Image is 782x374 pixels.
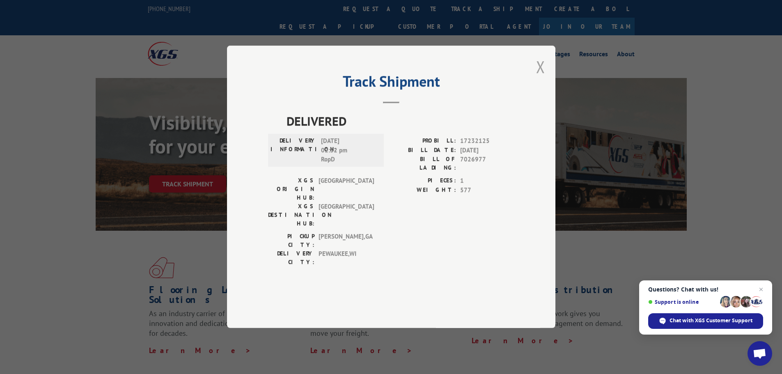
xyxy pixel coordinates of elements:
[648,313,763,329] div: Chat with XGS Customer Support
[391,177,456,186] label: PIECES:
[268,250,314,267] label: DELIVERY CITY:
[268,202,314,228] label: XGS DESTINATION HUB:
[460,177,514,186] span: 1
[648,286,763,293] span: Questions? Chat with us!
[319,177,374,202] span: [GEOGRAPHIC_DATA]
[391,146,456,155] label: BILL DATE:
[319,250,374,267] span: PEWAUKEE , WI
[271,137,317,165] label: DELIVERY INFORMATION:
[648,299,717,305] span: Support is online
[321,137,376,165] span: [DATE] 02:32 pm RopD
[670,317,752,324] span: Chat with XGS Customer Support
[391,137,456,146] label: PROBILL:
[748,341,772,366] div: Open chat
[268,76,514,91] h2: Track Shipment
[287,112,514,131] span: DELIVERED
[319,232,374,250] span: [PERSON_NAME] , GA
[319,202,374,228] span: [GEOGRAPHIC_DATA]
[460,155,514,172] span: 7026977
[460,186,514,195] span: 577
[268,177,314,202] label: XGS ORIGIN HUB:
[460,146,514,155] span: [DATE]
[536,56,545,78] button: Close modal
[756,285,766,294] span: Close chat
[391,186,456,195] label: WEIGHT:
[460,137,514,146] span: 17232125
[268,232,314,250] label: PICKUP CITY:
[391,155,456,172] label: BILL OF LADING:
